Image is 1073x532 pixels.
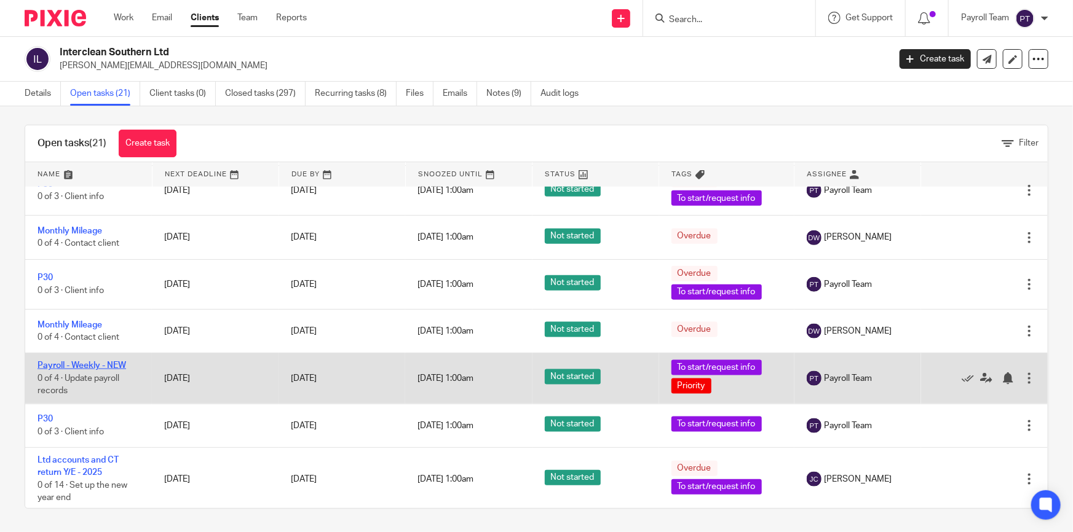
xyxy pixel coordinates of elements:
[671,479,762,495] span: To start/request info
[962,372,980,385] a: Mark as done
[70,82,140,106] a: Open tasks (21)
[671,461,718,476] span: Overdue
[38,415,53,423] a: P30
[38,481,127,503] span: 0 of 14 · Set up the new year end
[149,82,216,106] a: Client tasks (0)
[545,229,601,244] span: Not started
[540,82,588,106] a: Audit logs
[237,12,258,24] a: Team
[291,475,317,483] span: [DATE]
[38,374,119,396] span: 0 of 4 · Update payroll records
[38,456,119,477] a: Ltd accounts and CT return Y/E - 2025
[291,233,317,242] span: [DATE]
[825,278,873,291] span: Payroll Team
[38,180,53,189] a: P30
[1019,139,1039,147] span: Filter
[25,46,50,72] img: svg%3E
[418,186,473,195] span: [DATE] 1:00am
[671,229,718,244] span: Overdue
[418,327,473,335] span: [DATE] 1:00am
[807,230,822,245] img: svg%3E
[291,374,317,383] span: [DATE]
[38,286,104,295] span: 0 of 3 · Client info
[668,15,778,26] input: Search
[825,325,892,337] span: [PERSON_NAME]
[418,475,473,483] span: [DATE] 1:00am
[38,321,102,329] a: Monthly Mileage
[825,473,892,485] span: [PERSON_NAME]
[845,14,893,22] span: Get Support
[545,322,601,337] span: Not started
[291,421,317,430] span: [DATE]
[545,369,601,385] span: Not started
[671,190,762,206] span: To start/request info
[291,327,317,335] span: [DATE]
[418,171,483,178] span: Snoozed Until
[900,49,971,69] a: Create task
[276,12,307,24] a: Reports
[418,233,473,242] span: [DATE] 1:00am
[418,421,473,430] span: [DATE] 1:00am
[671,417,762,432] span: To start/request info
[38,333,119,342] span: 0 of 4 · Contact client
[291,186,317,195] span: [DATE]
[486,82,531,106] a: Notes (9)
[38,137,106,150] h1: Open tasks
[152,259,279,309] td: [DATE]
[225,82,306,106] a: Closed tasks (297)
[119,130,176,157] a: Create task
[152,309,279,353] td: [DATE]
[807,472,822,487] img: svg%3E
[114,12,133,24] a: Work
[38,193,104,201] span: 0 of 3 · Client info
[38,240,119,248] span: 0 of 4 · Contact client
[152,216,279,259] td: [DATE]
[671,284,762,300] span: To start/request info
[807,371,822,386] img: svg%3E
[406,82,434,106] a: Files
[671,171,692,178] span: Tags
[315,82,397,106] a: Recurring tasks (8)
[38,227,102,235] a: Monthly Mileage
[807,277,822,292] img: svg%3E
[443,82,477,106] a: Emails
[545,417,601,432] span: Not started
[291,280,317,289] span: [DATE]
[545,181,601,197] span: Not started
[191,12,219,24] a: Clients
[1015,9,1035,28] img: svg%3E
[807,183,822,198] img: svg%3E
[152,404,279,447] td: [DATE]
[25,10,86,26] img: Pixie
[825,231,892,243] span: [PERSON_NAME]
[825,420,873,432] span: Payroll Team
[825,184,873,197] span: Payroll Team
[418,374,473,383] span: [DATE] 1:00am
[545,171,576,178] span: Status
[60,60,881,72] p: [PERSON_NAME][EMAIL_ADDRESS][DOMAIN_NAME]
[152,12,172,24] a: Email
[38,361,126,370] a: Payroll - Weekly - NEW
[38,428,104,436] span: 0 of 3 · Client info
[807,324,822,338] img: svg%3E
[152,353,279,404] td: [DATE]
[38,273,53,282] a: P30
[152,166,279,216] td: [DATE]
[825,372,873,385] span: Payroll Team
[89,138,106,148] span: (21)
[671,266,718,281] span: Overdue
[671,322,718,337] span: Overdue
[671,378,711,394] span: Priority
[418,280,473,289] span: [DATE] 1:00am
[671,360,762,375] span: To start/request info
[545,275,601,291] span: Not started
[60,46,717,59] h2: Interclean Southern Ltd
[152,448,279,510] td: [DATE]
[25,82,61,106] a: Details
[545,470,601,485] span: Not started
[961,12,1009,24] p: Payroll Team
[807,418,822,433] img: svg%3E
